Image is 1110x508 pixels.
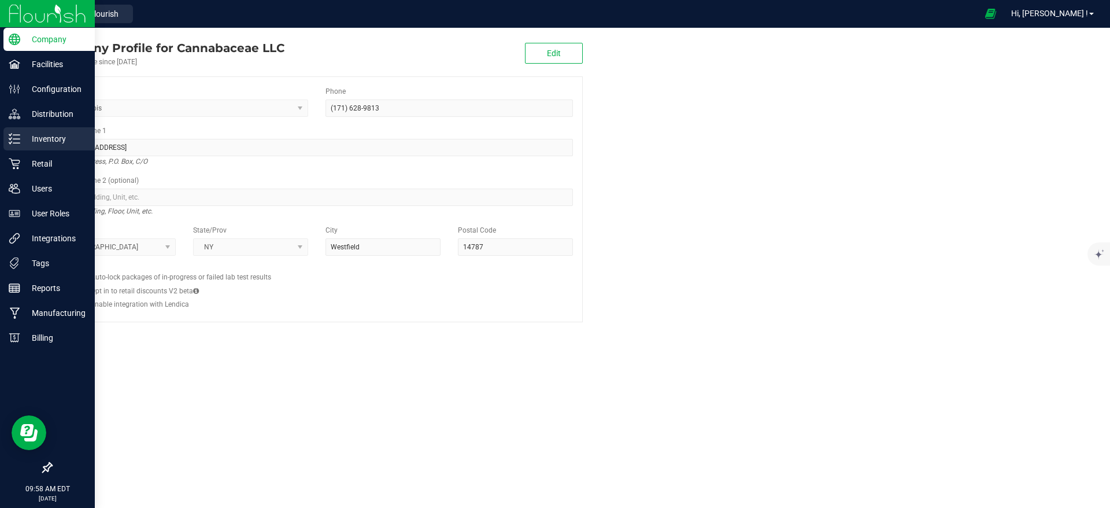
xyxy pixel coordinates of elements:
[61,204,153,218] i: Suite, Building, Floor, Unit, etc.
[20,57,90,71] p: Facilities
[9,34,20,45] inline-svg: Company
[20,256,90,270] p: Tags
[325,238,441,256] input: City
[9,158,20,170] inline-svg: Retail
[61,139,573,156] input: Address
[20,231,90,245] p: Integrations
[91,299,189,310] label: Enable integration with Lendica
[12,415,46,450] iframe: Resource center
[20,331,90,345] p: Billing
[9,108,20,120] inline-svg: Distribution
[9,307,20,319] inline-svg: Manufacturing
[9,282,20,294] inline-svg: Reports
[51,39,284,57] div: Cannabaceae LLC
[20,32,90,46] p: Company
[325,225,338,235] label: City
[9,133,20,145] inline-svg: Inventory
[5,494,90,503] p: [DATE]
[325,86,346,97] label: Phone
[20,281,90,295] p: Reports
[9,208,20,219] inline-svg: User Roles
[61,175,139,186] label: Address Line 2 (optional)
[547,49,561,58] span: Edit
[9,58,20,70] inline-svg: Facilities
[5,484,90,494] p: 09:58 AM EDT
[525,43,583,64] button: Edit
[9,233,20,244] inline-svg: Integrations
[20,306,90,320] p: Manufacturing
[20,157,90,171] p: Retail
[20,132,90,146] p: Inventory
[20,82,90,96] p: Configuration
[20,182,90,196] p: Users
[9,257,20,269] inline-svg: Tags
[9,183,20,194] inline-svg: Users
[458,225,496,235] label: Postal Code
[978,2,1004,25] span: Open Ecommerce Menu
[1011,9,1088,18] span: Hi, [PERSON_NAME] !
[91,272,271,282] label: Auto-lock packages of in-progress or failed lab test results
[20,207,90,220] p: User Roles
[9,332,20,344] inline-svg: Billing
[458,238,573,256] input: Postal Code
[20,107,90,121] p: Distribution
[61,154,147,168] i: Street address, P.O. Box, C/O
[91,286,199,296] label: Opt in to retail discounts V2 beta
[51,57,284,67] div: Account active since [DATE]
[193,225,227,235] label: State/Prov
[61,189,573,206] input: Suite, Building, Unit, etc.
[325,100,573,117] input: (123) 456-7890
[9,83,20,95] inline-svg: Configuration
[61,264,573,272] h2: Configs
